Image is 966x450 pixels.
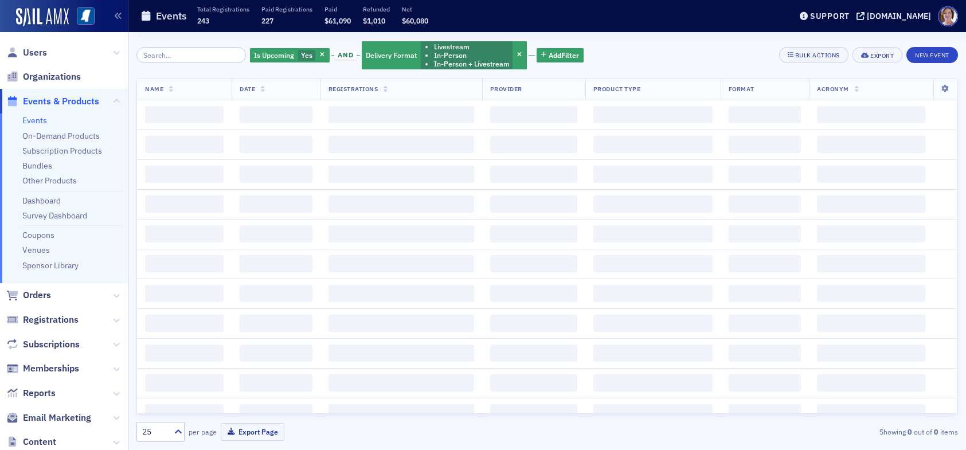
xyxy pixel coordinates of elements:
div: Yes [250,48,330,62]
span: Content [23,436,56,448]
span: ‌ [490,106,577,123]
span: ‌ [145,374,224,392]
span: Acronym [817,85,849,93]
span: ‌ [328,345,474,362]
span: Subscriptions [23,338,80,351]
span: ‌ [328,195,474,213]
li: In-Person [434,51,510,60]
img: SailAMX [77,7,95,25]
span: ‌ [817,345,925,362]
span: ‌ [328,106,474,123]
a: Events [22,115,47,126]
span: ‌ [817,374,925,392]
div: Support [810,11,850,21]
span: ‌ [817,166,925,183]
span: ‌ [145,255,224,272]
span: ‌ [729,374,801,392]
span: ‌ [490,374,577,392]
span: ‌ [817,404,925,421]
p: Total Registrations [197,5,249,13]
span: ‌ [817,285,925,302]
a: Other Products [22,175,77,186]
div: 25 [142,426,167,438]
span: ‌ [729,166,801,183]
span: and [334,51,357,60]
span: ‌ [328,404,474,421]
span: ‌ [817,136,925,153]
button: AddFilter [537,48,584,62]
span: ‌ [729,285,801,302]
span: ‌ [240,195,312,213]
a: Events & Products [6,95,99,108]
span: Events & Products [23,95,99,108]
span: ‌ [817,255,925,272]
span: Registrations [23,314,79,326]
a: Content [6,436,56,448]
a: Subscriptions [6,338,80,351]
a: Subscription Products [22,146,102,156]
span: ‌ [729,315,801,332]
span: Provider [490,85,522,93]
span: ‌ [328,315,474,332]
span: ‌ [145,225,224,242]
span: ‌ [145,166,224,183]
span: ‌ [490,255,577,272]
span: ‌ [817,315,925,332]
span: ‌ [490,136,577,153]
div: Bulk Actions [795,52,840,58]
span: Orders [23,289,51,302]
a: On-Demand Products [22,131,100,141]
span: Reports [23,387,56,400]
a: Orders [6,289,51,302]
span: ‌ [145,315,224,332]
a: Organizations [6,71,81,83]
span: Date [240,85,255,93]
span: ‌ [593,195,713,213]
span: Format [729,85,754,93]
span: Delivery Format [366,50,417,60]
span: ‌ [729,255,801,272]
span: ‌ [593,404,713,421]
span: ‌ [490,195,577,213]
strong: 0 [906,426,914,437]
span: ‌ [593,225,713,242]
button: Export Page [221,423,284,441]
span: ‌ [729,136,801,153]
span: ‌ [240,345,312,362]
span: ‌ [240,404,312,421]
span: ‌ [240,106,312,123]
div: Export [870,53,894,59]
span: ‌ [328,225,474,242]
a: Reports [6,387,56,400]
a: Users [6,46,47,59]
a: View Homepage [69,7,95,27]
span: ‌ [328,285,474,302]
button: New Event [906,47,958,63]
a: New Event [906,49,958,60]
span: ‌ [328,166,474,183]
span: ‌ [145,285,224,302]
span: ‌ [240,285,312,302]
label: per page [189,426,217,437]
span: Registrations [328,85,378,93]
span: ‌ [817,195,925,213]
span: ‌ [729,404,801,421]
img: SailAMX [16,8,69,26]
span: ‌ [490,315,577,332]
a: Memberships [6,362,79,375]
span: ‌ [240,136,312,153]
span: ‌ [593,106,713,123]
span: ‌ [593,315,713,332]
span: 243 [197,16,209,25]
div: Showing out of items [692,426,958,437]
p: Paid [324,5,351,13]
span: ‌ [490,166,577,183]
li: Livestream [434,42,510,51]
span: ‌ [490,345,577,362]
span: ‌ [817,225,925,242]
a: Sponsor Library [22,260,79,271]
button: Bulk Actions [779,47,848,63]
span: ‌ [593,255,713,272]
span: ‌ [145,195,224,213]
span: ‌ [328,136,474,153]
